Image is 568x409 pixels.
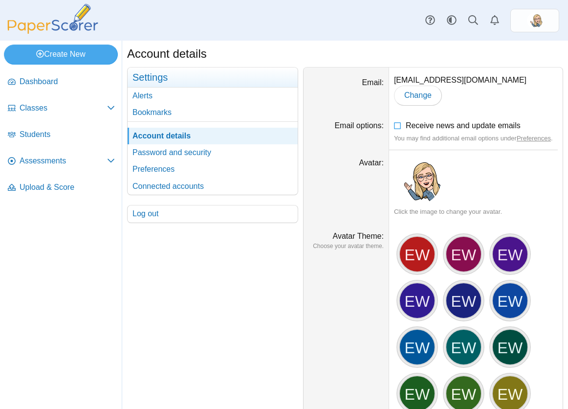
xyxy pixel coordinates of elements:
a: Upload & Score [4,176,119,200]
img: ps.zKYLFpFWctilUouI [527,13,543,28]
a: Preferences [517,135,551,142]
h3: Settings [128,68,298,88]
a: Bookmarks [128,104,298,121]
label: Avatar Theme [333,232,384,240]
span: Receive news and update emails [406,121,521,130]
div: EW [492,282,528,319]
span: Emily Wasley [527,13,543,28]
div: EW [492,236,528,273]
label: Email options [334,121,384,130]
a: Assessments [4,150,119,173]
dd: [EMAIL_ADDRESS][DOMAIN_NAME] [389,68,563,113]
a: Alerts [484,10,505,31]
div: EW [445,329,482,365]
a: Alerts [128,88,298,104]
span: Assessments [20,156,107,166]
div: You may find additional email options under . [394,134,558,143]
a: ps.zKYLFpFWctilUouI [510,9,559,32]
a: PaperScorer [4,27,102,35]
a: Preferences [128,161,298,178]
span: Classes [20,103,107,114]
div: EW [445,236,482,273]
div: EW [399,236,436,273]
a: Change [394,86,442,105]
div: EW [445,282,482,319]
span: Students [20,129,115,140]
dfn: Choose your avatar theme. [308,242,384,250]
div: EW [399,329,436,365]
h1: Account details [127,45,207,62]
label: Avatar [359,159,383,167]
a: Account details [128,128,298,144]
a: Connected accounts [128,178,298,195]
a: Students [4,123,119,147]
span: Change [404,91,432,99]
div: EW [492,329,528,365]
img: ps.zKYLFpFWctilUouI [394,158,441,204]
span: Dashboard [20,76,115,87]
a: Dashboard [4,70,119,94]
a: Create New [4,45,118,64]
img: PaperScorer [4,4,102,34]
label: Email [362,78,383,87]
a: Password and security [128,144,298,161]
div: EW [399,282,436,319]
a: Classes [4,97,119,120]
div: Click the image to change your avatar. [394,207,558,216]
a: Log out [128,205,298,222]
span: Upload & Score [20,182,115,193]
